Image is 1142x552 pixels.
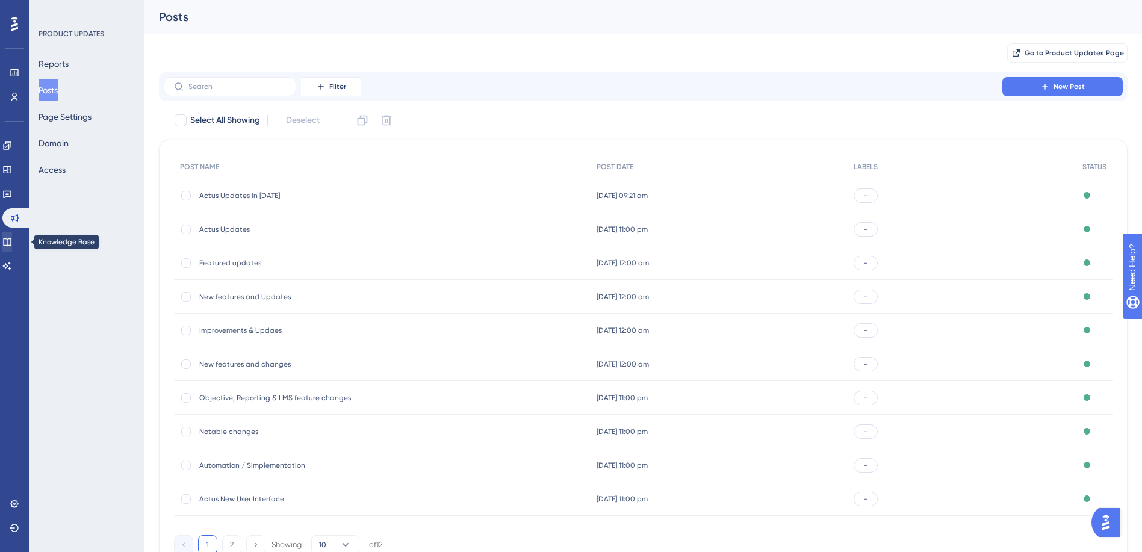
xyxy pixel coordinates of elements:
span: - [864,191,867,200]
span: - [864,258,867,268]
span: Deselect [286,113,320,128]
span: - [864,494,867,504]
button: Domain [39,132,69,154]
span: [DATE] 12:00 am [597,359,649,369]
span: New features and Updates [199,292,392,302]
input: Search [188,82,286,91]
div: of 12 [369,539,383,550]
span: [DATE] 11:00 pm [597,393,648,403]
span: LABELS [854,162,878,172]
span: [DATE] 11:00 pm [597,225,648,234]
button: Deselect [275,110,330,131]
span: STATUS [1082,162,1106,172]
iframe: UserGuiding AI Assistant Launcher [1091,504,1128,541]
button: Posts [39,79,58,101]
span: POST DATE [597,162,633,172]
span: Actus New User Interface [199,494,392,504]
button: Go to Product Updates Page [1007,43,1128,63]
button: Reports [39,53,69,75]
span: Automation / Simplementation [199,461,392,470]
span: Actus Updates [199,225,392,234]
span: [DATE] 09:21 am [597,191,648,200]
span: Improvements & Updaes [199,326,392,335]
span: [DATE] 12:00 am [597,326,649,335]
span: - [864,292,867,302]
span: Objective, Reporting & LMS feature changes [199,393,392,403]
span: [DATE] 12:00 am [597,292,649,302]
span: Need Help? [28,3,75,17]
span: - [864,393,867,403]
div: Posts [159,8,1097,25]
button: Access [39,159,66,181]
span: - [864,326,867,335]
span: Select All Showing [190,113,260,128]
span: 10 [319,540,326,550]
div: PRODUCT UPDATES [39,29,104,39]
span: - [864,359,867,369]
span: Featured updates [199,258,392,268]
span: - [864,427,867,436]
span: New features and changes [199,359,392,369]
button: Filter [301,77,361,96]
span: Filter [329,82,346,91]
span: [DATE] 12:00 am [597,258,649,268]
button: Page Settings [39,106,92,128]
span: [DATE] 11:00 pm [597,461,648,470]
span: POST NAME [180,162,219,172]
span: Notable changes [199,427,392,436]
span: New Post [1054,82,1085,91]
span: [DATE] 11:00 pm [597,494,648,504]
span: - [864,461,867,470]
div: Showing [272,539,302,550]
span: Actus Updates in [DATE] [199,191,392,200]
span: [DATE] 11:00 pm [597,427,648,436]
span: Go to Product Updates Page [1025,48,1124,58]
button: New Post [1002,77,1123,96]
span: - [864,225,867,234]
